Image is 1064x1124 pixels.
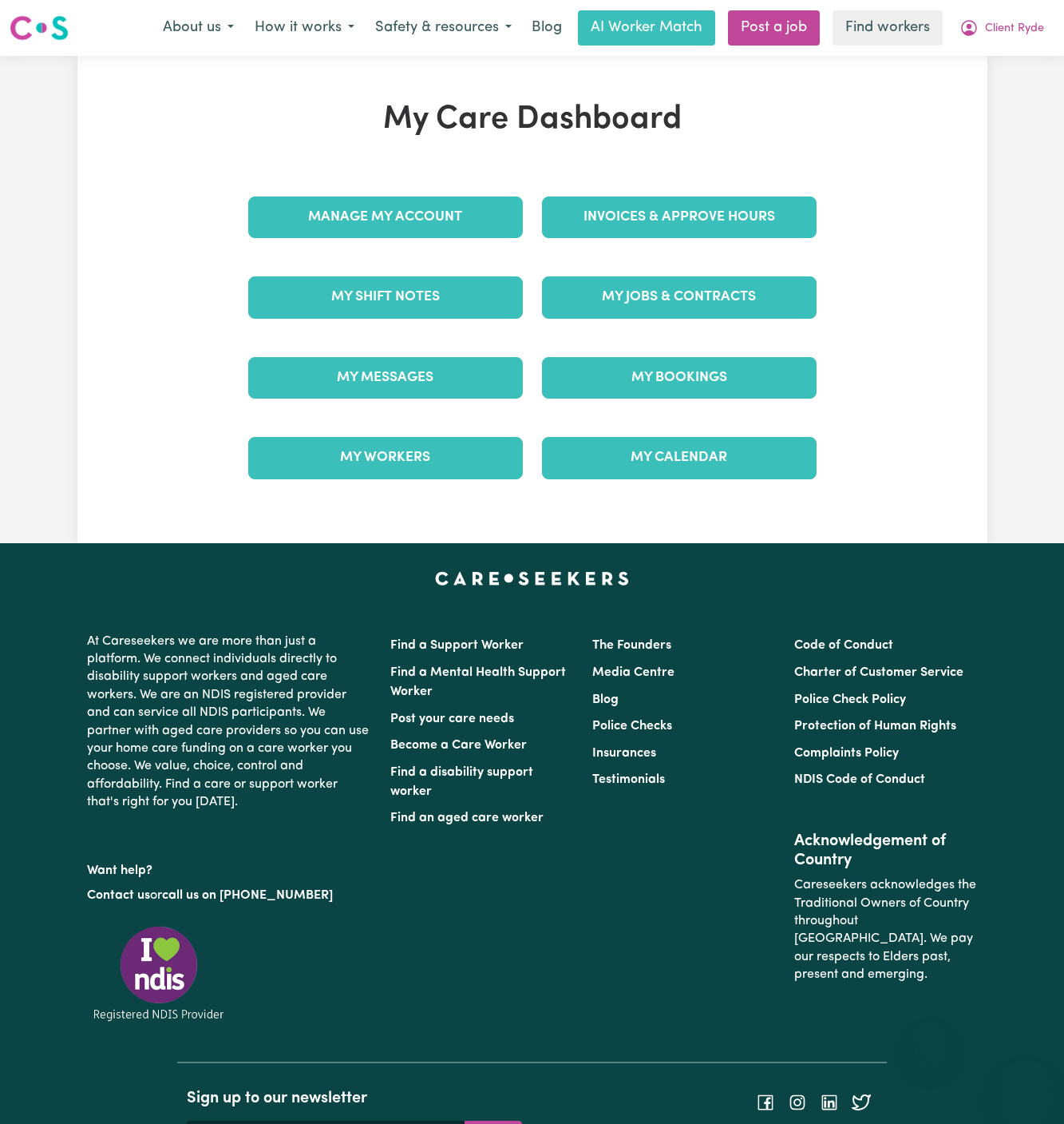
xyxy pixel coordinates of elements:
[592,693,619,706] a: Blog
[162,889,333,902] a: call us on [PHONE_NUMBER]
[435,572,629,585] a: Careseekers home page
[794,747,899,760] a: Complaints Policy
[248,197,523,238] a: Manage My Account
[87,626,371,818] p: At Careseekers we are more than just a platform. We connect individuals directly to disability su...
[833,10,943,46] a: Find workers
[244,11,365,45] button: How it works
[794,720,956,733] a: Protection of Human Rights
[794,666,963,679] a: Charter of Customer Service
[756,1096,775,1109] a: Follow Careseekers on Facebook
[820,1096,839,1109] a: Follow Careseekers on LinkedIn
[87,880,371,911] p: or
[592,773,665,786] a: Testimonials
[578,10,715,46] a: AI Worker Match
[985,20,1044,38] span: Client Ryde
[915,1022,947,1054] iframe: Close message
[592,747,656,760] a: Insurances
[542,357,817,399] a: My Bookings
[390,739,527,752] a: Become a Care Worker
[10,14,69,42] img: Careseekers logo
[239,101,826,139] h1: My Care Dashboard
[87,923,231,1023] img: Registered NDIS provider
[794,870,977,990] p: Careseekers acknowledges the Traditional Owners of Country throughout [GEOGRAPHIC_DATA]. We pay o...
[949,11,1054,45] button: My Account
[542,437,817,479] a: My Calendar
[592,720,672,733] a: Police Checks
[794,832,977,870] h2: Acknowledgement of Country
[592,639,671,652] a: The Founders
[248,357,523,399] a: My Messages
[390,766,533,798] a: Find a disability support worker
[390,639,524,652] a: Find a Support Worker
[794,639,893,652] a: Code of Conduct
[390,713,514,725] a: Post your care needs
[390,812,544,824] a: Find an aged care worker
[248,276,523,318] a: My Shift Notes
[852,1096,871,1109] a: Follow Careseekers on Twitter
[522,10,572,46] a: Blog
[788,1096,807,1109] a: Follow Careseekers on Instagram
[1000,1060,1051,1111] iframe: Button to launch messaging window
[794,773,925,786] a: NDIS Code of Conduct
[87,889,150,902] a: Contact us
[542,276,817,318] a: My Jobs & Contracts
[592,666,674,679] a: Media Centre
[248,437,523,479] a: My Workers
[187,1089,522,1108] h2: Sign up to our newsletter
[365,11,522,45] button: Safety & resources
[794,693,906,706] a: Police Check Policy
[390,666,566,698] a: Find a Mental Health Support Worker
[542,197,817,238] a: Invoices & Approve Hours
[87,856,371,880] p: Want help?
[152,11,244,45] button: About us
[728,10,820,46] a: Post a job
[10,10,69,46] a: Careseekers logo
